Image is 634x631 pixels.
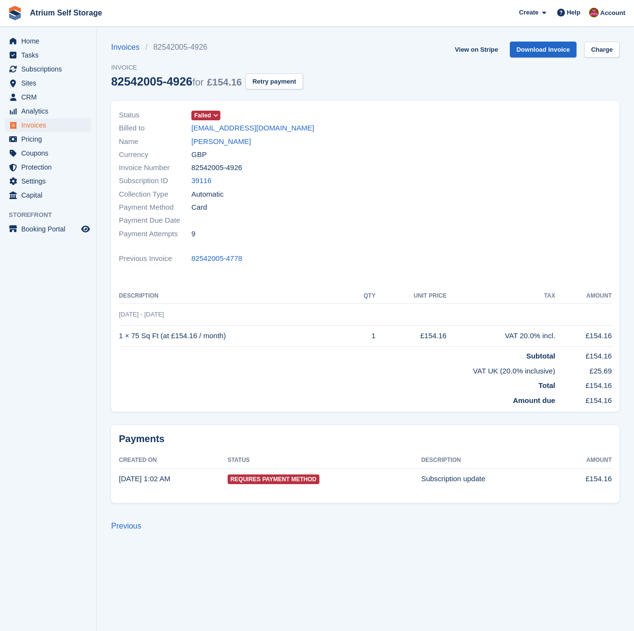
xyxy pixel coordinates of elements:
td: 1 × 75 Sq Ft (at £154.16 / month) [119,325,350,347]
span: Analytics [21,104,79,118]
span: Invoice Number [119,162,191,173]
strong: Amount due [513,396,555,404]
a: menu [5,104,91,118]
span: Capital [21,188,79,202]
span: Payment Due Date [119,215,191,226]
td: £154.16 [555,347,612,362]
th: Unit Price [375,288,447,304]
span: Account [600,8,625,18]
span: GBP [191,149,207,160]
a: menu [5,160,91,174]
span: 9 [191,229,195,240]
th: Created On [119,453,228,468]
a: [EMAIL_ADDRESS][DOMAIN_NAME] [191,123,314,134]
td: 1 [350,325,375,347]
td: £154.16 [555,325,612,347]
span: Tasks [21,48,79,62]
img: Mark Rhodes [589,8,599,17]
span: for [192,77,203,87]
span: Help [567,8,580,17]
h2: Payments [119,433,612,445]
td: Subscription update [421,468,557,489]
a: menu [5,222,91,236]
a: [PERSON_NAME] [191,136,251,147]
span: Card [191,202,207,213]
a: View on Stripe [451,42,502,57]
div: 82542005-4926 [111,75,242,88]
a: menu [5,76,91,90]
a: menu [5,132,91,146]
span: Storefront [9,210,96,220]
th: Description [119,288,350,304]
span: Currency [119,149,191,160]
time: 2025-08-29 00:02:56 UTC [119,474,170,483]
span: Failed [194,111,211,120]
span: Create [519,8,538,17]
a: menu [5,188,91,202]
span: [DATE] - [DATE] [119,311,164,318]
a: Failed [191,110,220,121]
span: Billed to [119,123,191,134]
th: Tax [447,288,555,304]
span: Status [119,110,191,121]
span: Invoice [111,63,303,72]
strong: Total [538,381,555,389]
strong: Subtotal [526,352,555,360]
span: £154.16 [207,77,242,87]
td: £154.16 [375,325,447,347]
a: Previous [111,522,141,530]
a: Charge [584,42,620,57]
span: 82542005-4926 [191,162,242,173]
span: Subscription ID [119,175,191,186]
span: Settings [21,174,79,188]
a: menu [5,34,91,48]
td: VAT UK (20.0% inclusive) [119,362,555,377]
th: Amount [557,453,612,468]
span: Home [21,34,79,48]
span: Coupons [21,146,79,160]
button: Retry payment [245,73,303,89]
span: Protection [21,160,79,174]
span: Payment Attempts [119,229,191,240]
th: Description [421,453,557,468]
a: menu [5,174,91,188]
td: £154.16 [557,468,612,489]
a: Atrium Self Storage [26,5,106,21]
th: Amount [555,288,612,304]
span: Payment Method [119,202,191,213]
span: CRM [21,90,79,104]
td: £154.16 [555,391,612,406]
a: menu [5,62,91,76]
th: Status [228,453,421,468]
span: Automatic [191,189,224,200]
img: stora-icon-8386f47178a22dfd0bd8f6a31ec36ba5ce8667c1dd55bd0f319d3a0aa187defe.svg [8,6,22,20]
span: Name [119,136,191,147]
a: menu [5,48,91,62]
th: QTY [350,288,375,304]
span: Collection Type [119,189,191,200]
a: Download Invoice [510,42,577,57]
td: £154.16 [555,376,612,391]
a: menu [5,90,91,104]
nav: breadcrumbs [111,42,303,53]
a: Preview store [80,223,91,235]
a: menu [5,118,91,132]
a: 39116 [191,175,212,186]
a: Invoices [111,42,145,53]
span: Pricing [21,132,79,146]
div: VAT 20.0% incl. [447,330,555,342]
a: menu [5,146,91,160]
span: Previous Invoice [119,253,191,264]
a: 82542005-4778 [191,253,242,264]
span: Invoices [21,118,79,132]
td: £25.69 [555,362,612,377]
span: Booking Portal [21,222,79,236]
span: Requires Payment Method [228,474,319,484]
span: Subscriptions [21,62,79,76]
span: Sites [21,76,79,90]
